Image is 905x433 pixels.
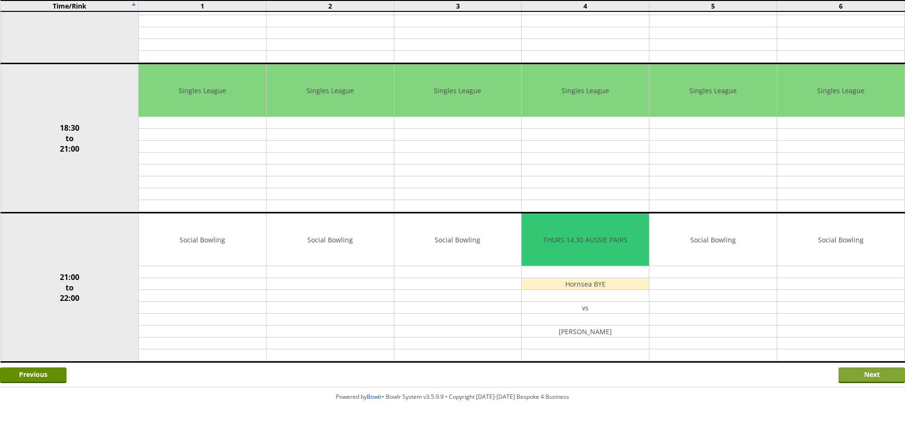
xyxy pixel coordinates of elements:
td: Time/Rink [0,0,139,11]
td: Social Bowling [139,213,266,266]
td: THURS 14.30 AUSSIE PAIRS [522,213,649,266]
td: 5 [649,0,777,11]
td: Social Bowling [394,213,522,266]
td: Hornsea BYE [522,278,649,290]
td: 2 [266,0,394,11]
td: 4 [522,0,649,11]
td: Social Bowling [649,213,777,266]
td: 3 [394,0,522,11]
td: Singles League [522,64,649,117]
td: 6 [777,0,905,11]
td: [PERSON_NAME] [522,326,649,337]
td: vs [522,302,649,314]
td: 21:00 to 22:00 [0,213,139,362]
td: 1 [139,0,267,11]
td: Singles League [394,64,522,117]
input: Next [838,367,905,383]
td: Singles League [777,64,905,117]
td: Singles League [267,64,394,117]
td: Social Bowling [777,213,905,266]
td: 18:30 to 21:00 [0,64,139,213]
span: Powered by • Bowlr System v3.5.9.9 • Copyright [DATE]-[DATE] Bespoke 4 Business [336,393,569,401]
td: Social Bowling [267,213,394,266]
td: Singles League [139,64,266,117]
td: Singles League [649,64,777,117]
a: Bowlr [367,393,382,401]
